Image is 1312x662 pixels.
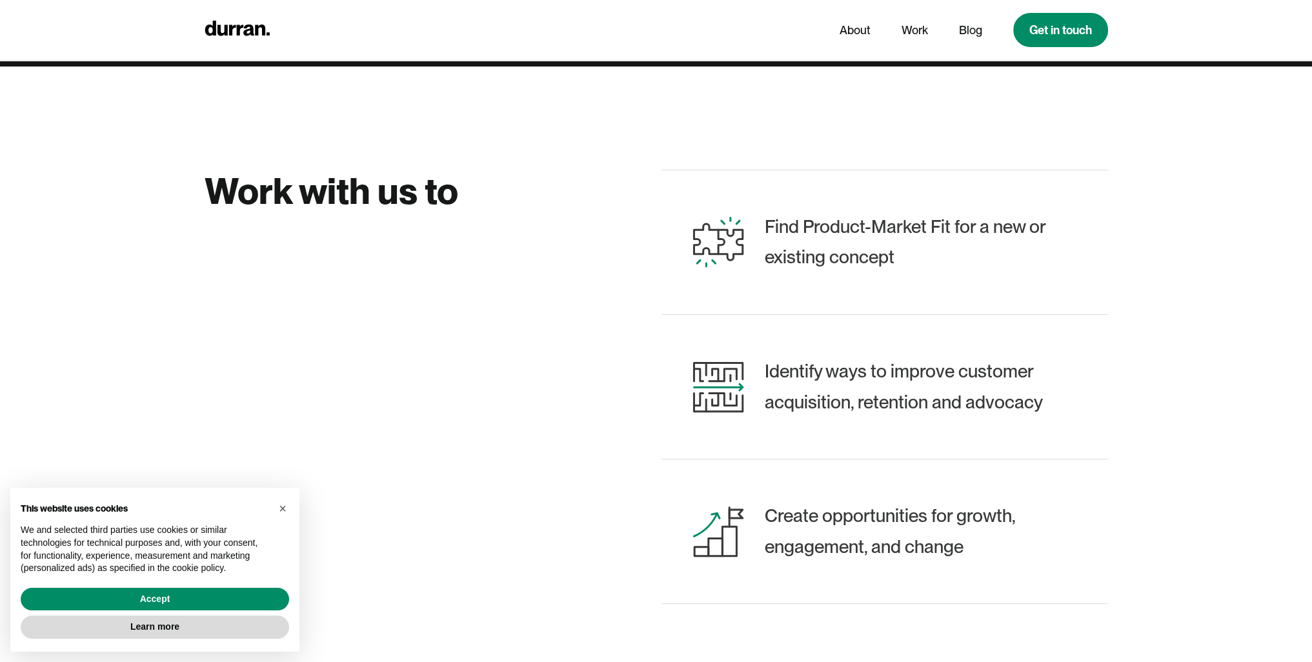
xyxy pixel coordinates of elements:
[205,17,270,43] a: home
[765,212,1087,273] div: Find Product-Market Fit for a new or existing concept
[765,501,1087,562] div: Create opportunities for growth, engagement, and change
[692,361,744,413] img: maze illustration
[840,18,871,43] a: About
[205,170,651,594] h2: Work with us to
[959,18,982,43] a: Blog
[692,506,744,557] img: Leaderboard illustration
[1013,13,1108,47] a: Get in touch
[21,588,289,611] button: Accept
[279,501,287,516] span: ×
[692,216,744,268] img: Puzzle illustration
[21,524,268,574] p: We and selected third parties use cookies or similar technologies for technical purposes and, wit...
[21,616,289,639] button: Learn more
[902,18,928,43] a: Work
[272,498,293,519] button: Close this notice
[21,503,268,514] h2: This website uses cookies
[765,356,1087,417] div: Identify ways to improve customer acquisition, retention and advocacy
